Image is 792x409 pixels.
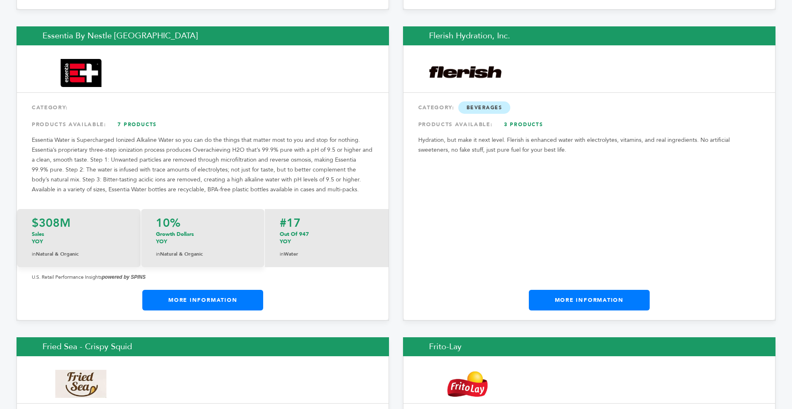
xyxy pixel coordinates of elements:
[156,238,167,245] span: YOY
[458,101,511,114] span: Beverages
[529,290,650,310] a: More Information
[418,100,760,115] div: CATEGORY:
[108,117,166,132] a: 7 Products
[102,274,146,280] strong: powered by SPINS
[32,251,36,257] span: in
[495,117,552,132] a: 3 Products
[32,230,126,245] p: Sales
[280,251,284,257] span: in
[156,249,250,259] p: Natural & Organic
[43,59,119,87] img: Essentia by Nestle USA
[403,337,775,356] h2: Frito-Lay
[418,117,760,132] div: PRODUCTS AVAILABLE:
[280,230,374,245] p: Out Of 947
[280,249,374,259] p: Water
[32,238,43,245] span: YOY
[280,238,291,245] span: YOY
[16,26,389,45] h2: Essentia by Nestle [GEOGRAPHIC_DATA]
[32,272,374,282] p: U.S. Retail Performance Insights
[429,66,506,80] img: Flerish Hydration, Inc.
[156,251,160,257] span: in
[156,230,250,245] p: Growth Dollars
[32,100,374,115] div: CATEGORY:
[429,370,506,398] img: Frito-Lay
[43,370,119,398] img: Fried Sea - Crispy Squid
[418,135,760,155] p: Hydration, but make it next level. Flerish is enhanced water with electrolytes, vitamins, and rea...
[32,249,126,259] p: Natural & Organic
[156,217,250,229] p: 10%
[142,290,263,310] a: More Information
[32,117,374,132] div: PRODUCTS AVAILABLE:
[403,26,775,45] h2: Flerish Hydration, Inc.
[280,217,374,229] p: #17
[32,217,126,229] p: $308M
[32,135,374,195] p: Essentia Water is Supercharged Ionized Alkaline Water so you can do the things that matter most t...
[16,337,389,356] h2: Fried Sea - Crispy Squid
